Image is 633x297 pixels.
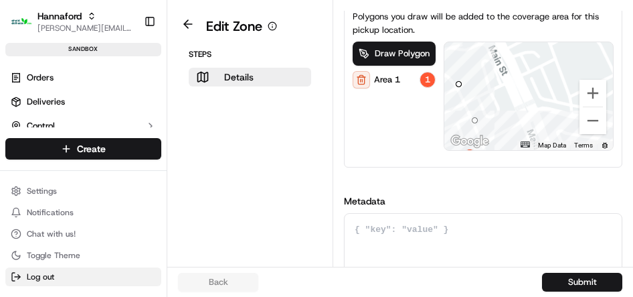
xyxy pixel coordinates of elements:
h1: Edit Zone [206,17,262,36]
button: Settings [5,182,161,200]
img: 1736555255976-a54dd68f-1ca7-489b-9aae-adbdc363a1c4 [13,128,37,152]
button: Map Data [538,141,566,150]
div: 1 [420,72,436,88]
a: Powered byPylon [94,197,162,208]
span: Toggle Theme [27,250,80,261]
button: Start new chat [228,132,244,148]
span: Orders [27,72,54,84]
span: Create [77,142,106,156]
button: Keyboard shortcuts [521,141,530,147]
p: Welcome 👋 [13,54,244,75]
div: Area 1 [353,71,400,88]
img: Hannaford [11,11,32,32]
span: Control [27,120,55,132]
button: Hannaford [37,9,82,23]
button: Submit [542,273,622,292]
a: 💻API Documentation [108,189,220,213]
a: Orders [5,67,161,88]
button: Draw Polygon [353,42,436,66]
h3: Metadata [344,194,622,208]
span: Settings [27,186,57,196]
button: Notifications [5,203,161,222]
span: Polygons you draw will be added to the coverage area for this pickup location. [353,11,599,36]
span: Log out [27,272,54,282]
p: Steps [189,49,311,60]
div: sandbox [5,43,161,56]
div: We're available if you need us! [46,141,169,152]
a: 📗Knowledge Base [8,189,108,213]
button: Log out [5,268,161,286]
input: Got a question? Start typing here... [35,86,241,101]
button: Chat with us! [5,225,161,243]
span: Deliveries [27,96,65,108]
a: Report errors in the road map or imagery to Google [601,141,609,150]
button: HannafordHannaford[PERSON_NAME][EMAIL_ADDRESS][DOMAIN_NAME] [5,5,139,38]
a: Deliveries [5,91,161,113]
a: Open this area in Google Maps (opens a new window) [448,133,492,150]
button: Details [189,68,311,86]
button: Control [5,115,161,137]
button: Zoom out [579,107,606,134]
span: Pylon [133,198,162,208]
span: Notifications [27,207,74,218]
div: Start new chat [46,128,219,141]
img: Nash [13,13,40,40]
a: Terms (opens in new tab) [574,141,593,149]
img: Google [448,133,492,150]
span: Chat with us! [27,229,76,239]
button: Create [5,138,161,160]
button: [PERSON_NAME][EMAIL_ADDRESS][DOMAIN_NAME] [37,23,133,34]
p: Details [224,70,254,84]
button: Zoom in [579,80,606,107]
button: Toggle Theme [5,246,161,265]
